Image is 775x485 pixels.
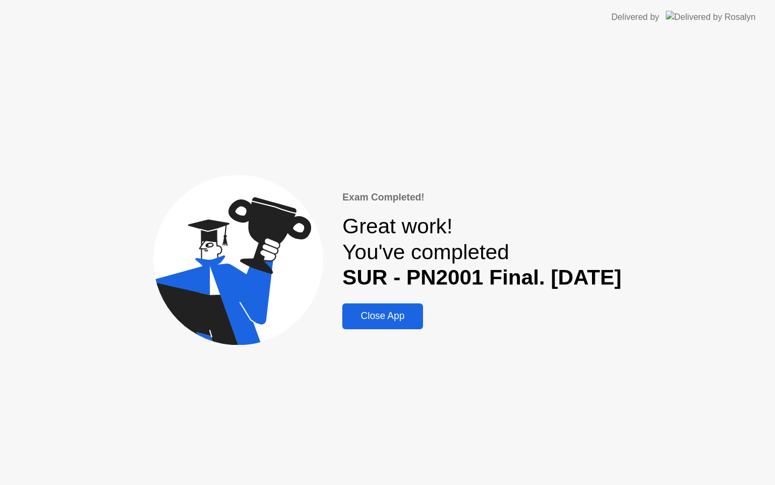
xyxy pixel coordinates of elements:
div: Exam Completed! [342,190,621,205]
b: SUR - PN2001 Final. [DATE] [342,265,621,289]
div: Great work! You've completed [342,213,621,290]
button: Close App [342,303,422,329]
div: Close App [346,310,419,322]
img: Delivered by Rosalyn [666,11,756,23]
div: Delivered by [611,11,659,24]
